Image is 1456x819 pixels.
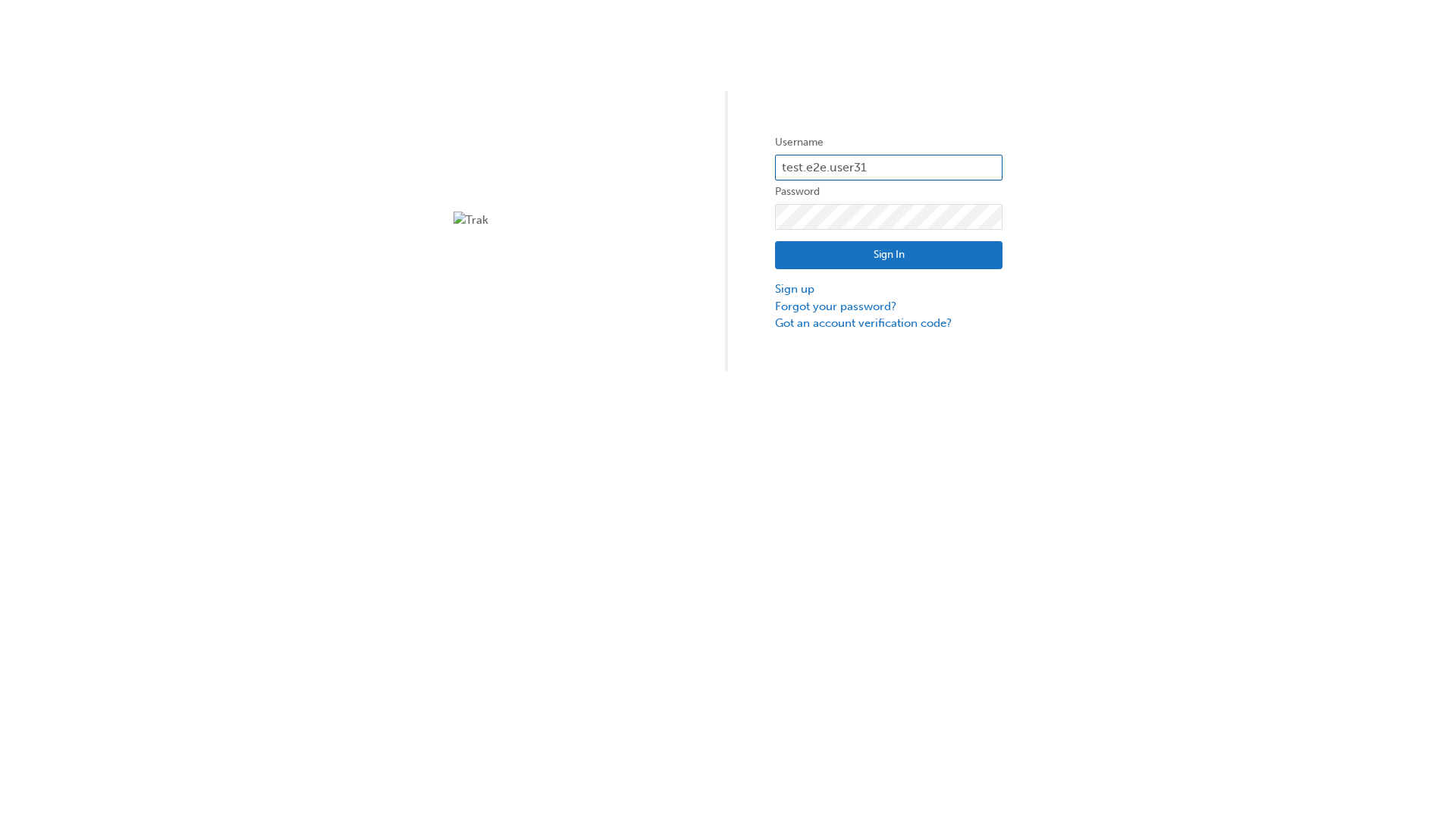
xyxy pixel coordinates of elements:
[775,281,1003,298] a: Sign up
[775,183,1003,201] label: Password
[775,315,1003,332] a: Got an account verification code?
[775,298,1003,315] a: Forgot your password?
[453,212,681,229] img: Trak
[775,155,1003,180] input: Username
[775,241,1003,270] button: Sign In
[775,133,1003,152] label: Username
